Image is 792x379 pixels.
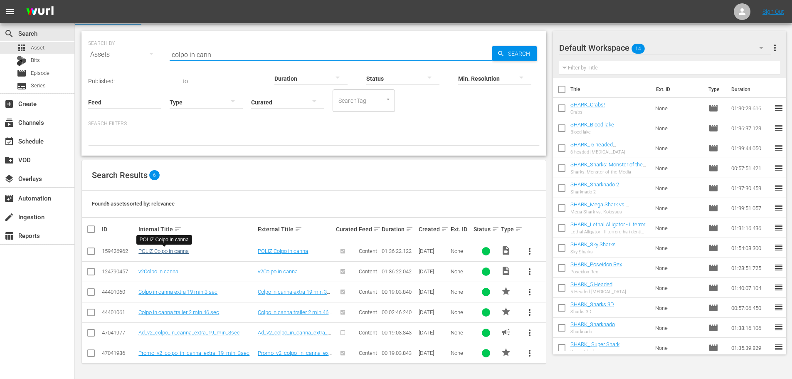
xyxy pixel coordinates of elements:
span: Episode [708,163,718,173]
a: SHARK_ Super Shark [570,341,619,347]
span: Found 6 assets sorted by: relevance [92,201,175,207]
div: Super Shark [570,349,619,354]
div: Bits [17,56,27,66]
button: more_vert [520,282,540,302]
span: Content [359,248,377,254]
td: None [652,178,705,198]
span: Search [4,29,14,39]
th: Ext. ID [651,78,704,101]
td: None [652,118,705,138]
td: None [652,198,705,218]
button: more_vert [520,323,540,343]
span: Reports [4,231,14,241]
div: None [451,329,471,336]
a: Ad_v2_colpo_in_canna_extra_19_min_3sec [258,329,331,342]
span: Video [501,266,511,276]
span: Episode [17,68,27,78]
td: 01:40:07.104 [728,278,774,298]
div: None [451,268,471,275]
a: POLIZ Colpo in canna [138,248,189,254]
a: Promo_v2_colpo_in_canna_extra_19_min_3sec [138,350,249,356]
div: Internal Title [138,224,255,234]
th: Duration [726,78,776,101]
span: Schedule [4,136,14,146]
span: VOD [4,155,14,165]
div: Curated [336,226,356,233]
span: more_vert [525,287,535,297]
span: more_vert [525,246,535,256]
span: Automation [4,193,14,203]
div: [DATE] [419,329,448,336]
a: Sign Out [762,8,784,15]
span: Search Results [92,170,148,180]
div: Sky Sharks [570,249,616,255]
div: 47041986 [102,350,136,356]
span: PROMO [501,286,511,296]
td: None [652,238,705,258]
span: Asset [17,43,27,53]
div: 124790457 [102,268,136,275]
div: Duration [382,224,416,234]
span: Channels [4,118,14,128]
button: more_vert [520,302,540,322]
div: [DATE] [419,309,448,315]
a: Colpo in canna extra 19 min 3 sec [258,289,330,301]
div: None [451,309,471,315]
span: reorder [774,342,784,352]
span: more_vert [525,307,535,317]
span: Episode [31,69,49,77]
a: SHARK_Sharks 3D [570,301,614,307]
div: 00:02:46.240 [382,309,416,315]
span: Episode [708,223,718,233]
a: Ad_v2_colpo_in_canna_extra_19_min_3sec [138,329,240,336]
span: Ingestion [4,212,14,222]
span: reorder [774,123,784,133]
a: SHARK_Mega Shark vs. Kolossus [570,201,629,214]
div: Status [474,224,498,234]
div: Ext. ID [451,226,471,233]
div: 44401061 [102,309,136,315]
span: sort [373,225,381,233]
span: Content [359,350,377,356]
div: 5 Headed [MEDICAL_DATA] [570,289,649,295]
div: Sharks: Monster of the Media [570,169,649,175]
span: reorder [774,143,784,153]
div: External Title [258,224,333,234]
div: Sharks 3D [570,309,614,315]
td: 01:39:51.057 [728,198,774,218]
span: reorder [774,103,784,113]
td: 01:35:39.829 [728,338,774,358]
div: Sharknado [570,329,615,334]
div: Default Workspace [559,36,771,59]
div: Poseidon Rex [570,269,622,275]
span: more_vert [770,43,780,53]
div: Created [419,224,448,234]
td: 00:57:51.421 [728,158,774,178]
div: Crabs! [570,109,605,115]
span: Video [501,245,511,255]
div: 00:19:03.843 [382,350,416,356]
span: Episode [708,103,718,113]
span: Published: [88,78,115,84]
span: menu [5,7,15,17]
div: Type [501,224,517,234]
span: reorder [774,183,784,193]
a: Colpo in canna trailer 2 min 46 sec [258,309,332,322]
span: reorder [774,223,784,233]
span: Asset [31,44,44,52]
div: [DATE] [419,268,448,275]
span: reorder [774,322,784,332]
td: None [652,338,705,358]
span: Create [4,99,14,109]
a: SHARK_Sky Sharks [570,241,616,248]
a: SHARK_5 Headed [MEDICAL_DATA] [570,281,616,294]
a: SHARK_Lethal Alligator - Il terrore ha i denti affilati [570,221,649,234]
span: reorder [774,163,784,173]
span: Episode [708,123,718,133]
div: None [451,248,471,254]
button: more_vert [770,38,780,58]
p: Search Filters: [88,120,540,127]
span: Series [31,82,46,90]
td: 01:31:16.436 [728,218,774,238]
a: SHARK_Blood lake [570,121,614,128]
